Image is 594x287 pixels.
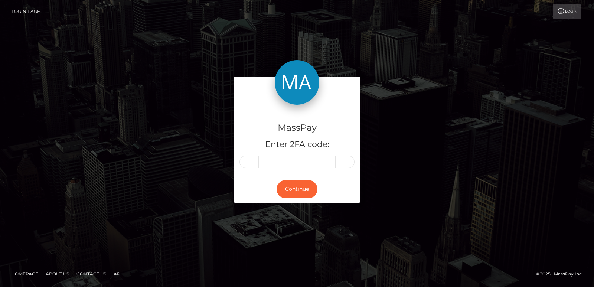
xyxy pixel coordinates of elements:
div: © 2025 , MassPay Inc. [536,270,588,278]
img: MassPay [275,60,319,105]
h5: Enter 2FA code: [239,139,355,150]
button: Continue [277,180,317,198]
a: Contact Us [74,268,109,280]
a: Login Page [12,4,40,19]
a: Homepage [8,268,41,280]
a: About Us [43,268,72,280]
h4: MassPay [239,121,355,134]
a: Login [553,4,581,19]
a: API [111,268,125,280]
